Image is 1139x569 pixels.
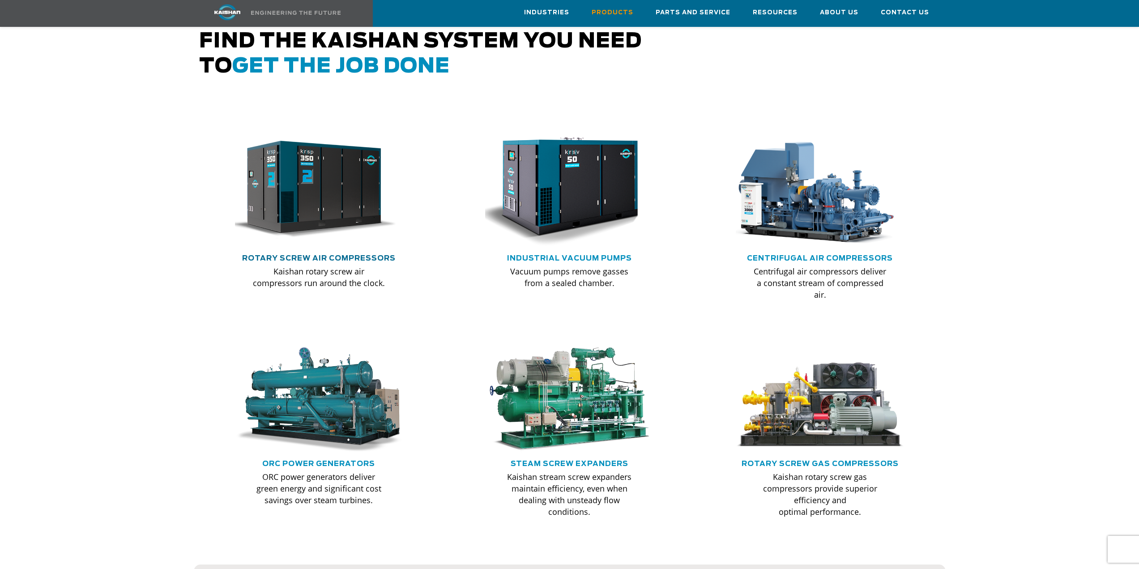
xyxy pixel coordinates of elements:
[199,31,642,77] span: Find the kaishan system you need to
[511,460,628,467] a: Steam Screw Expanders
[524,8,569,18] span: Industries
[503,471,636,518] p: Kaishan stream screw expanders maintain efficiency, even when dealing with unsteady flow conditions.
[753,0,798,25] a: Resources
[232,56,450,77] span: get the job done
[592,0,633,25] a: Products
[592,8,633,18] span: Products
[503,265,636,289] p: Vacuum pumps remove gasses from a sealed chamber.
[228,133,397,247] img: krsp350
[656,8,730,18] span: Parts and Service
[729,133,897,247] img: thumb-centrifugal-compressor
[235,133,403,247] div: krsp350
[881,0,929,25] a: Contact Us
[524,0,569,25] a: Industries
[485,347,653,453] img: machine
[262,460,375,467] a: ORC Power Generators
[485,133,653,247] div: krsv50
[754,471,886,518] p: Kaishan rotary screw gas compressors provide superior efficiency and optimal performance.
[194,4,261,20] img: kaishan logo
[478,133,647,247] img: krsv50
[251,11,341,15] img: Engineering the future
[881,8,929,18] span: Contact Us
[242,255,396,262] a: Rotary Screw Air Compressors
[736,133,904,247] div: thumb-centrifugal-compressor
[656,0,730,25] a: Parts and Service
[753,8,798,18] span: Resources
[820,8,858,18] span: About Us
[235,347,403,453] img: machine
[253,471,385,506] p: ORC power generators deliver green energy and significant cost savings over steam turbines.
[754,265,886,300] p: Centrifugal air compressors deliver a constant stream of compressed air.
[820,0,858,25] a: About Us
[253,265,385,289] p: Kaishan rotary screw air compressors run around the clock.
[736,347,904,453] img: machine
[747,255,893,262] a: Centrifugal Air Compressors
[507,255,632,262] a: Industrial Vacuum Pumps
[742,460,899,467] a: Rotary Screw Gas Compressors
